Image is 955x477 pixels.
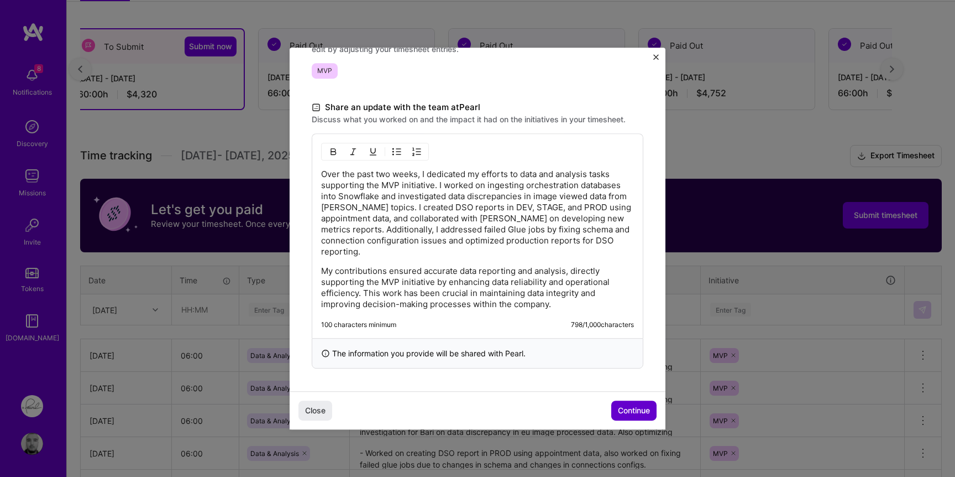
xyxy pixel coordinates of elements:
button: Close [653,54,659,66]
span: MVP [312,63,338,79]
p: My contributions ensured accurate data reporting and analysis, directly supporting the MVP initia... [321,266,634,310]
i: icon InfoBlack [321,348,330,359]
div: The information you provide will be shared with Pearl . [312,338,643,369]
span: Close [305,405,326,416]
button: Continue [611,401,657,421]
span: Continue [618,405,650,416]
div: 100 characters minimum [321,320,396,329]
img: Underline [369,147,377,156]
label: Discuss what you worked on and the impact it had on the initiatives in your timesheet. [312,114,643,125]
img: Italic [349,147,358,156]
button: Close [298,401,332,421]
p: Over the past two weeks, I dedicated my efforts to data and analysis tasks supporting the MVP ini... [321,169,634,257]
div: 798 / 1,000 characters [571,320,634,329]
i: icon DocumentBlack [312,101,321,114]
img: OL [412,147,421,156]
img: Bold [329,147,338,156]
label: Share an update with the team at Pearl [312,101,643,114]
img: UL [392,147,401,156]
